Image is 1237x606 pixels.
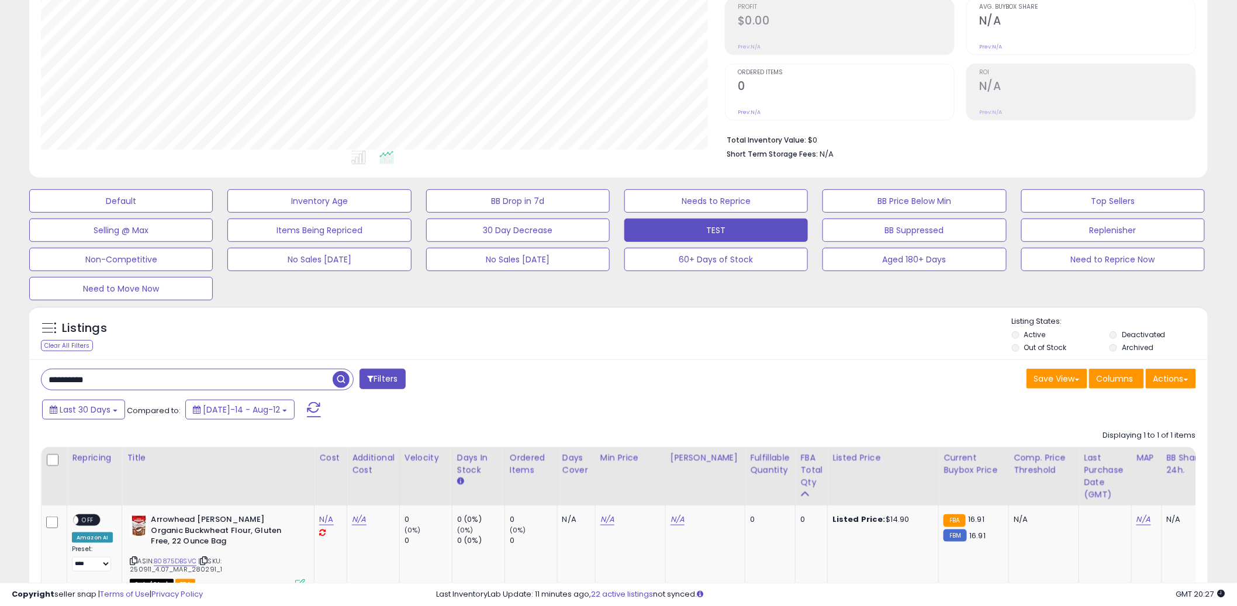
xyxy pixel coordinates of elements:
[72,545,113,572] div: Preset:
[823,189,1006,213] button: BB Price Below Min
[426,219,610,242] button: 30 Day Decrease
[60,404,110,415] span: Last 30 Days
[457,452,500,476] div: Days In Stock
[1024,342,1067,352] label: Out of Stock
[738,109,761,116] small: Prev: N/A
[510,525,526,535] small: (0%)
[175,579,195,589] span: FBA
[970,530,986,541] span: 16.91
[100,588,150,600] a: Terms of Use
[738,79,954,95] h2: 0
[727,132,1187,146] li: $0
[185,400,295,420] button: [DATE]-14 - Aug-12
[510,535,557,546] div: 0
[1084,452,1127,501] div: Last Purchase Date (GMT)
[979,14,1195,30] h2: N/A
[72,532,113,543] div: Amazon AI
[823,248,1006,271] button: Aged 180+ Days
[130,514,305,588] div: ASIN:
[1012,316,1208,327] p: Listing States:
[227,189,411,213] button: Inventory Age
[800,452,823,489] div: FBA Total Qty
[29,277,213,300] button: Need to Move Now
[944,529,966,542] small: FBM
[510,452,552,476] div: Ordered Items
[592,588,654,600] a: 22 active listings
[127,452,309,464] div: Title
[979,70,1195,76] span: ROI
[1089,369,1144,389] button: Columns
[1021,189,1205,213] button: Top Sellers
[203,404,280,415] span: [DATE]-14 - Aug-12
[979,4,1195,11] span: Avg. Buybox Share
[1014,514,1070,525] div: N/A
[1103,430,1196,441] div: Displaying 1 to 1 of 1 items
[832,514,930,525] div: $14.90
[562,514,586,525] div: N/A
[29,219,213,242] button: Selling @ Max
[130,579,174,589] span: All listings that are currently out of stock and unavailable for purchase on Amazon
[426,248,610,271] button: No Sales [DATE]
[151,514,293,550] b: Arrowhead [PERSON_NAME] Organic Buckwheat Flour, Gluten Free, 22 Ounce Bag
[12,589,203,600] div: seller snap | |
[405,514,452,525] div: 0
[624,189,808,213] button: Needs to Reprice
[832,452,934,464] div: Listed Price
[62,320,107,337] h5: Listings
[12,588,54,600] strong: Copyright
[151,588,203,600] a: Privacy Policy
[1176,588,1225,600] span: 2025-09-12 20:27 GMT
[823,219,1006,242] button: BB Suppressed
[29,248,213,271] button: Non-Competitive
[738,14,954,30] h2: $0.00
[1167,452,1210,476] div: BB Share 24h.
[1122,342,1153,352] label: Archived
[738,70,954,76] span: Ordered Items
[671,514,685,525] a: N/A
[130,556,222,574] span: | SKU: 250911_4.07_MAR_280291_1
[969,514,985,525] span: 16.91
[352,514,366,525] a: N/A
[979,43,1002,50] small: Prev: N/A
[457,476,464,487] small: Days In Stock.
[457,525,474,535] small: (0%)
[127,405,181,416] span: Compared to:
[437,589,1225,600] div: Last InventoryLab Update: 11 minutes ago, not synced.
[750,452,790,476] div: Fulfillable Quantity
[29,189,213,213] button: Default
[405,452,447,464] div: Velocity
[510,514,557,525] div: 0
[319,514,333,525] a: N/A
[227,248,411,271] button: No Sales [DATE]
[130,514,148,538] img: 41lWhrrHcRL._SL40_.jpg
[562,452,590,476] div: Days Cover
[600,514,614,525] a: N/A
[78,515,97,525] span: OFF
[457,535,505,546] div: 0 (0%)
[800,514,818,525] div: 0
[1027,369,1087,389] button: Save View
[1136,452,1156,464] div: MAP
[227,219,411,242] button: Items Being Repriced
[750,514,786,525] div: 0
[1122,330,1166,340] label: Deactivated
[457,514,505,525] div: 0 (0%)
[352,452,395,476] div: Additional Cost
[1097,373,1134,385] span: Columns
[1146,369,1196,389] button: Actions
[405,525,421,535] small: (0%)
[979,109,1002,116] small: Prev: N/A
[1167,514,1205,525] div: N/A
[624,219,808,242] button: TEST
[944,514,965,527] small: FBA
[426,189,610,213] button: BB Drop in 7d
[738,4,954,11] span: Profit
[1021,219,1205,242] button: Replenisher
[360,369,405,389] button: Filters
[727,135,806,145] b: Total Inventory Value:
[832,514,886,525] b: Listed Price:
[405,535,452,546] div: 0
[319,452,342,464] div: Cost
[1014,452,1074,476] div: Comp. Price Threshold
[671,452,740,464] div: [PERSON_NAME]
